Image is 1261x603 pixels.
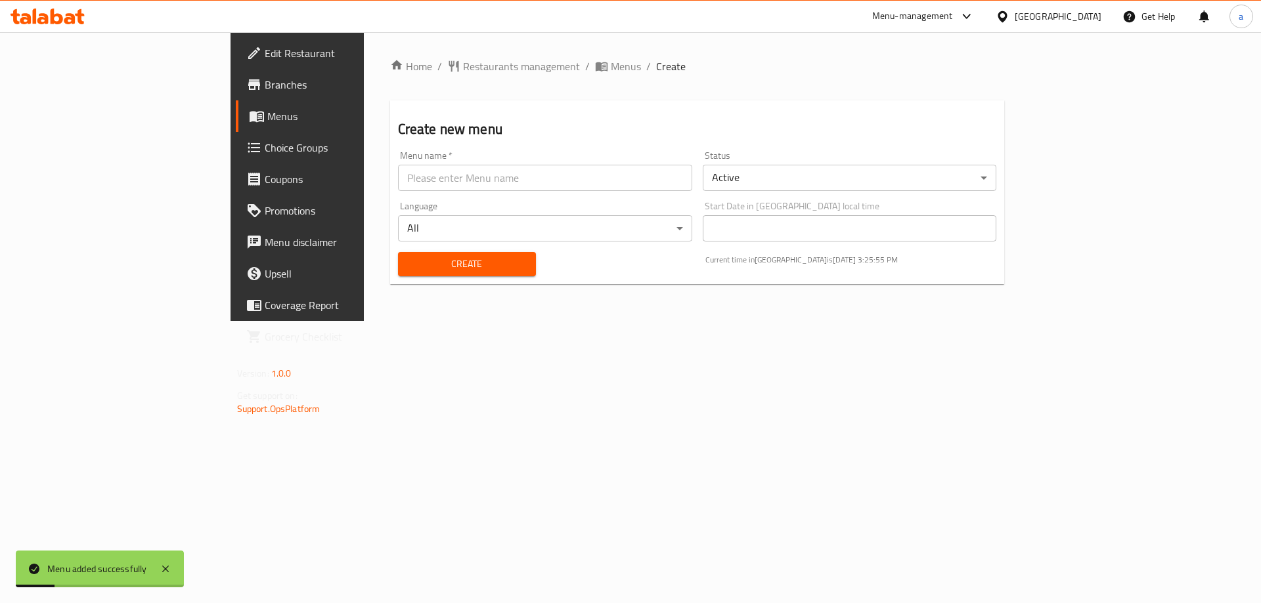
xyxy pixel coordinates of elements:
[447,58,580,74] a: Restaurants management
[611,58,641,74] span: Menus
[398,165,692,191] input: Please enter Menu name
[398,252,536,276] button: Create
[398,215,692,241] div: All
[390,58,1005,74] nav: breadcrumb
[265,140,431,156] span: Choice Groups
[236,132,441,163] a: Choice Groups
[656,58,686,74] span: Create
[265,266,431,281] span: Upsell
[236,37,441,69] a: Edit Restaurant
[265,171,431,187] span: Coupons
[236,195,441,226] a: Promotions
[236,163,441,195] a: Coupons
[236,226,441,258] a: Menu disclaimer
[236,100,441,132] a: Menus
[409,256,525,272] span: Create
[585,58,590,74] li: /
[872,9,953,24] div: Menu-management
[237,387,298,404] span: Get support on:
[237,400,321,417] a: Support.OpsPlatform
[265,77,431,93] span: Branches
[1015,9,1101,24] div: [GEOGRAPHIC_DATA]
[236,321,441,352] a: Grocery Checklist
[237,365,269,382] span: Version:
[265,234,431,250] span: Menu disclaimer
[703,165,997,191] div: Active
[236,289,441,321] a: Coverage Report
[236,258,441,289] a: Upsell
[265,297,431,313] span: Coverage Report
[265,329,431,344] span: Grocery Checklist
[595,58,641,74] a: Menus
[463,58,580,74] span: Restaurants management
[705,254,997,266] p: Current time in [GEOGRAPHIC_DATA] is [DATE] 3:25:55 PM
[1239,9,1243,24] span: a
[47,562,147,576] div: Menu added successfully
[271,365,292,382] span: 1.0.0
[236,69,441,100] a: Branches
[398,119,997,139] h2: Create new menu
[265,45,431,61] span: Edit Restaurant
[267,108,431,124] span: Menus
[646,58,651,74] li: /
[265,203,431,218] span: Promotions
